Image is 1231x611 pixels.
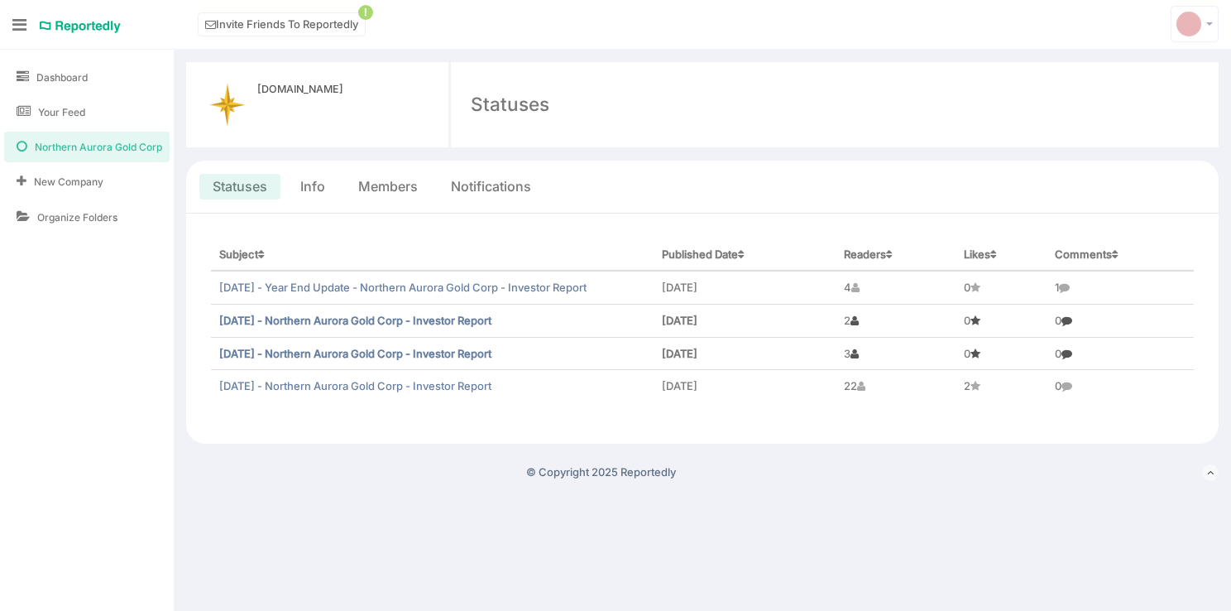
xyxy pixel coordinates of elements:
[219,314,491,327] a: [DATE] - Northern Aurora Gold Corp - Investor Report
[662,247,828,262] div: Published Date
[211,238,654,272] th: Subject: No sort applied, activate to apply an ascending sort
[4,132,170,162] a: Northern Aurora Gold Corp
[836,337,956,370] td: 3
[219,347,491,360] a: [DATE] - Northern Aurora Gold Corp - Investor Report
[1047,271,1194,304] td: 1
[956,304,1047,337] td: 0
[213,177,267,196] a: Statuses
[471,91,549,118] div: Statuses
[219,379,491,392] a: [DATE] - Northern Aurora Gold Corp - Investor Report
[836,304,956,337] td: 2
[4,166,170,197] a: New Company
[4,97,170,127] a: Your Feed
[300,177,325,196] a: Info
[836,271,956,304] td: 4
[37,210,117,224] span: Organize Folders
[219,281,587,294] a: [DATE] - Year End Update - Northern Aurora Gold Corp - Investor Report
[35,140,162,154] span: Northern Aurora Gold Corp
[358,177,418,196] a: Members
[1047,370,1194,402] td: 0
[451,177,531,196] a: Notifications
[36,70,88,84] span: Dashboard
[1055,247,1185,262] div: Comments
[956,238,1047,272] th: Likes: No sort applied, activate to apply an ascending sort
[844,247,947,262] div: Readers
[257,82,422,97] a: [DOMAIN_NAME]
[836,370,956,402] td: 22
[198,12,366,36] a: Invite Friends To Reportedly!
[662,314,697,327] strong: [DATE]
[1047,337,1194,370] td: 0
[654,271,836,304] td: [DATE]
[206,82,247,127] img: medium_Untitled.png
[4,62,170,93] a: Dashboard
[654,238,836,272] th: Published Date: No sort applied, activate to apply an ascending sort
[1176,12,1201,36] img: svg+xml;base64,PD94bWwgdmVyc2lvbj0iMS4wIiBlbmNvZGluZz0iVVRGLTgiPz4KICAgICAg%0APHN2ZyB2ZXJzaW9uPSI...
[38,105,85,119] span: Your Feed
[836,238,956,272] th: Readers: No sort applied, activate to apply an ascending sort
[654,370,836,402] td: [DATE]
[219,247,645,262] div: Subject
[39,12,122,41] a: Reportedly
[1047,238,1194,272] th: Comments: No sort applied, activate to apply an ascending sort
[662,347,697,360] strong: [DATE]
[4,202,170,233] a: Organize Folders
[34,175,103,189] span: New Company
[1047,304,1194,337] td: 0
[956,271,1047,304] td: 0
[956,370,1047,402] td: 2
[964,247,1038,262] div: Likes
[956,337,1047,370] td: 0
[358,5,373,20] span: !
